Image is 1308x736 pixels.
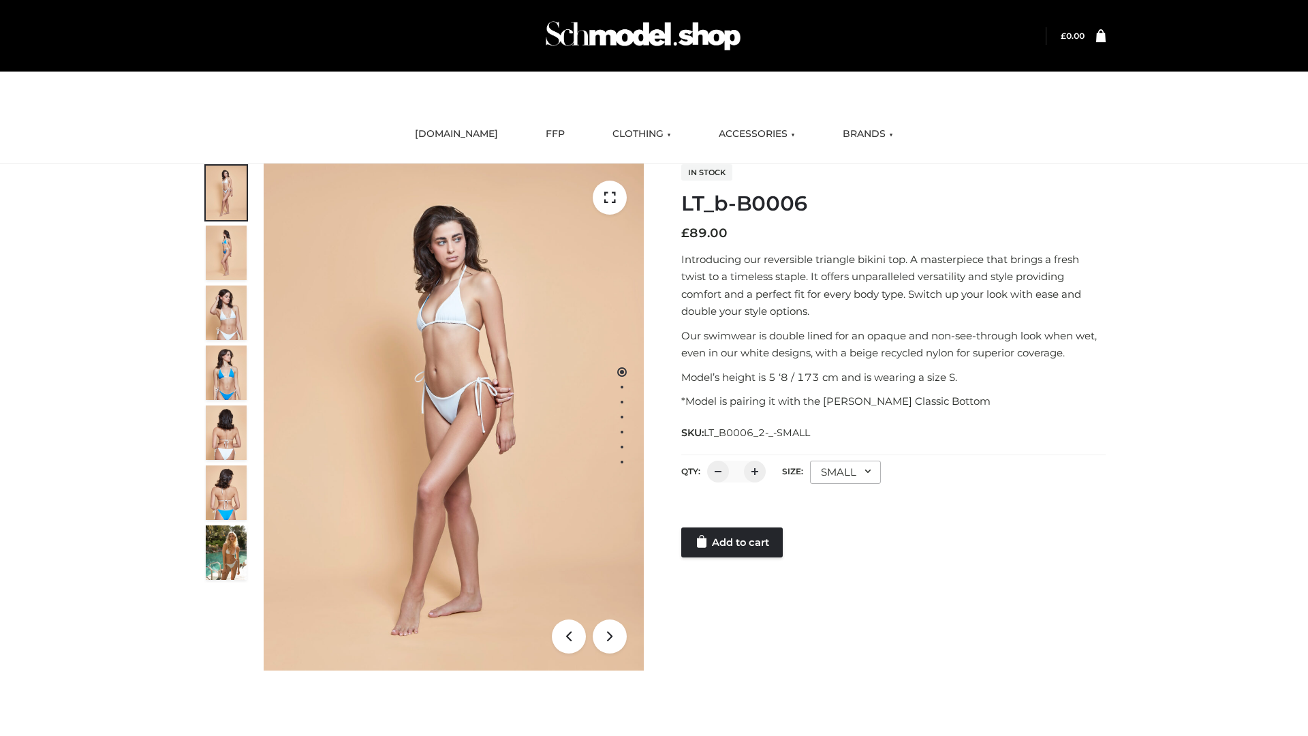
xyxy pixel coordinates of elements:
[206,166,247,220] img: ArielClassicBikiniTop_CloudNine_AzureSky_OW114ECO_1-scaled.jpg
[1061,31,1066,41] span: £
[602,119,681,149] a: CLOTHING
[206,286,247,340] img: ArielClassicBikiniTop_CloudNine_AzureSky_OW114ECO_3-scaled.jpg
[681,425,811,441] span: SKU:
[681,191,1106,216] h1: LT_b-B0006
[681,369,1106,386] p: Model’s height is 5 ‘8 / 173 cm and is wearing a size S.
[681,393,1106,410] p: *Model is pairing it with the [PERSON_NAME] Classic Bottom
[206,405,247,460] img: ArielClassicBikiniTop_CloudNine_AzureSky_OW114ECO_7-scaled.jpg
[206,525,247,580] img: Arieltop_CloudNine_AzureSky2.jpg
[810,461,881,484] div: SMALL
[832,119,903,149] a: BRANDS
[681,527,783,557] a: Add to cart
[681,251,1106,320] p: Introducing our reversible triangle bikini top. A masterpiece that brings a fresh twist to a time...
[782,466,803,476] label: Size:
[708,119,805,149] a: ACCESSORIES
[681,226,728,241] bdi: 89.00
[681,466,700,476] label: QTY:
[681,226,689,241] span: £
[206,465,247,520] img: ArielClassicBikiniTop_CloudNine_AzureSky_OW114ECO_8-scaled.jpg
[1061,31,1085,41] bdi: 0.00
[206,346,247,400] img: ArielClassicBikiniTop_CloudNine_AzureSky_OW114ECO_4-scaled.jpg
[704,427,810,439] span: LT_B0006_2-_-SMALL
[535,119,575,149] a: FFP
[1061,31,1085,41] a: £0.00
[405,119,508,149] a: [DOMAIN_NAME]
[681,327,1106,362] p: Our swimwear is double lined for an opaque and non-see-through look when wet, even in our white d...
[681,164,732,181] span: In stock
[264,164,644,671] img: ArielClassicBikiniTop_CloudNine_AzureSky_OW114ECO_1
[541,9,745,63] img: Schmodel Admin 964
[206,226,247,280] img: ArielClassicBikiniTop_CloudNine_AzureSky_OW114ECO_2-scaled.jpg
